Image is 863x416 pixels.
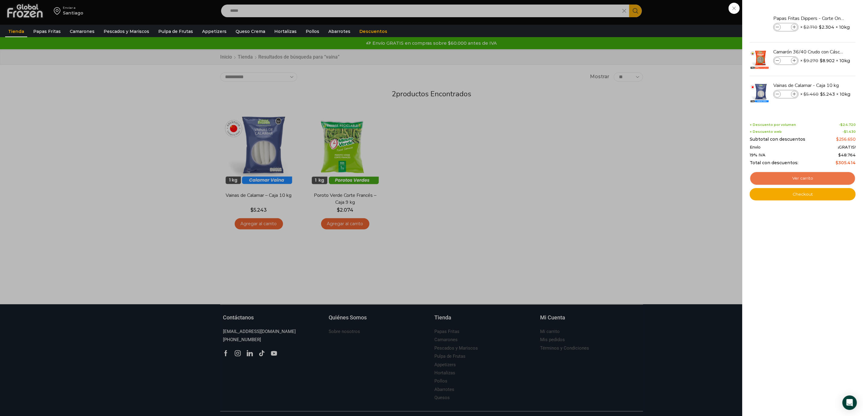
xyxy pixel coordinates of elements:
span: $ [803,24,806,30]
a: Queso Crema [233,26,268,37]
span: Total con descuentos: [750,160,798,165]
span: $ [838,152,841,157]
a: Pollos [303,26,322,37]
bdi: 256.650 [836,136,856,142]
a: Hortalizas [271,26,300,37]
span: × × 10kg [800,90,850,98]
span: $ [836,136,839,142]
a: Abarrotes [325,26,353,37]
bdi: 5.243 [820,91,835,97]
input: Product quantity [781,91,791,98]
span: $ [803,58,806,63]
a: Camarón 36/40 Crudo con Cáscara - Super Prime - Caja 10 kg [773,49,845,55]
span: $ [820,58,823,64]
bdi: 305.414 [836,160,856,165]
span: - [839,123,856,127]
a: Appetizers [199,26,230,37]
bdi: 2.710 [803,24,817,30]
span: Subtotal con descuentos [750,137,805,142]
input: Product quantity [781,57,791,64]
span: - [842,130,856,134]
span: $ [803,91,806,97]
a: Descuentos [356,26,390,37]
span: $ [836,160,838,165]
bdi: 24.720 [840,123,856,127]
span: ¡GRATIS! [838,145,856,150]
span: $ [844,130,846,134]
a: Vainas de Calamar - Caja 10 kg [773,82,845,89]
a: Ver carrito [750,171,856,185]
span: Envío [750,145,761,150]
span: × × 10kg [800,23,850,31]
bdi: 2.304 [819,24,834,30]
span: $ [820,91,823,97]
a: Papas Fritas [30,26,64,37]
a: Papas Fritas Dippers - Corte Ondulado - Caja 10 kg [773,15,845,22]
span: $ [819,24,822,30]
a: Pulpa de Frutas [155,26,196,37]
bdi: 1.430 [844,130,856,134]
span: 19% IVA [750,153,765,158]
input: Product quantity [781,24,791,30]
a: Camarones [67,26,98,37]
span: + Descuento web [750,130,782,134]
a: Checkout [750,188,856,201]
bdi: 5.460 [803,91,819,97]
div: Open Intercom Messenger [842,395,857,410]
a: Tienda [5,26,27,37]
bdi: 9.270 [803,58,818,63]
bdi: 8.902 [820,58,835,64]
a: Pescados y Mariscos [101,26,152,37]
span: $ [840,123,843,127]
span: × × 10kg [800,56,850,65]
span: + Descuento por volumen [750,123,796,127]
span: 48.764 [838,152,856,157]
